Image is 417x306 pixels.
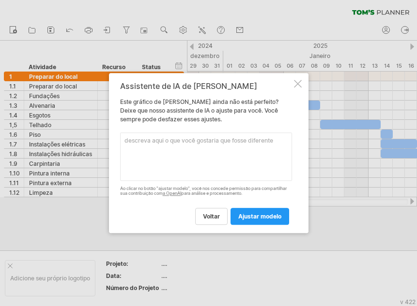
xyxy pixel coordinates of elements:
[231,208,289,225] a: ajustar modelo
[120,81,257,91] font: Assistente de IA de [PERSON_NAME]
[238,213,281,220] font: ajustar modelo
[195,208,228,225] a: voltar
[120,186,287,196] font: Ao clicar no botão "ajustar modelo", você nos concede permissão para compartilhar sua contribuiçã...
[120,98,278,123] font: Este gráfico de [PERSON_NAME] ainda não está perfeito? Deixe que nosso assistente de IA o ajuste ...
[181,191,243,196] font: para análise e processamento.
[163,191,181,196] a: a OpenAI
[203,213,220,220] font: voltar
